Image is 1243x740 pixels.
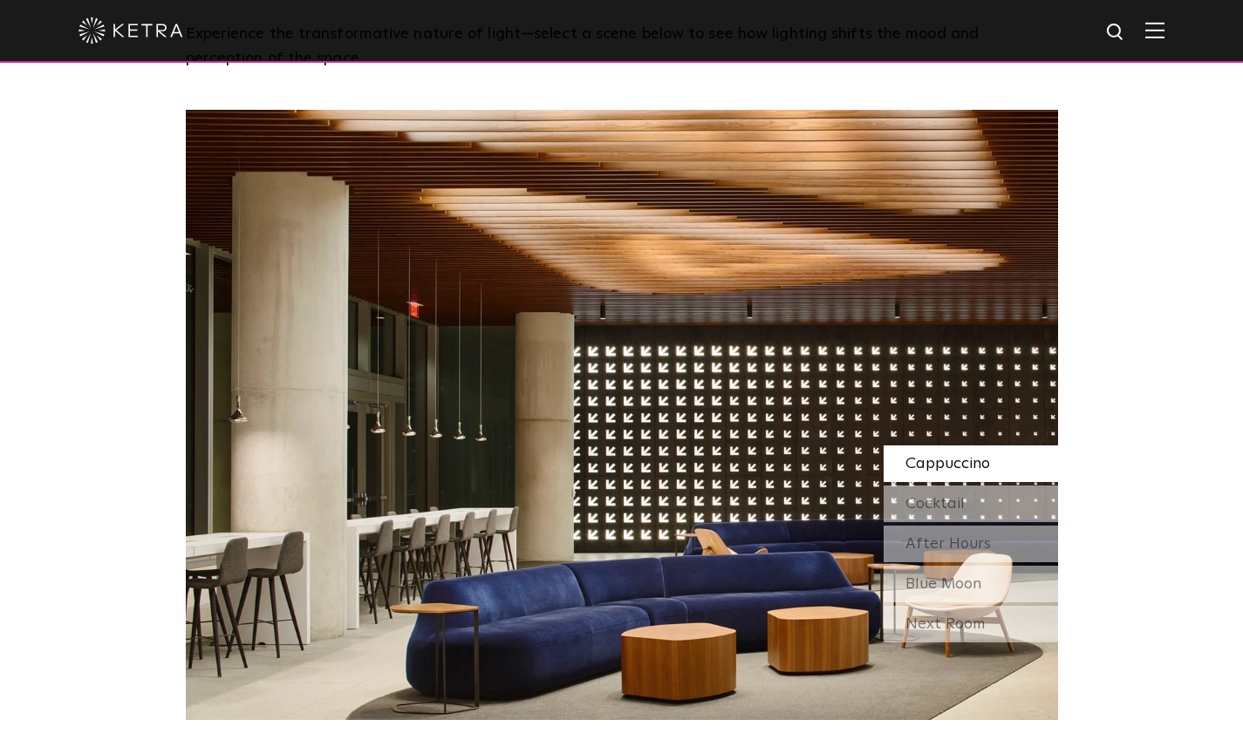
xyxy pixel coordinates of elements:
img: Hamburger%20Nav.svg [1145,22,1164,38]
span: After Hours [905,536,991,552]
img: search icon [1105,22,1127,44]
img: SS_SXSW_Desktop_Cool [186,110,1058,720]
span: Blue Moon [905,576,981,592]
img: ketra-logo-2019-white [79,17,183,44]
span: Cocktail [905,496,965,512]
span: Cappuccino [905,456,990,472]
div: Next Room [884,606,1058,642]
